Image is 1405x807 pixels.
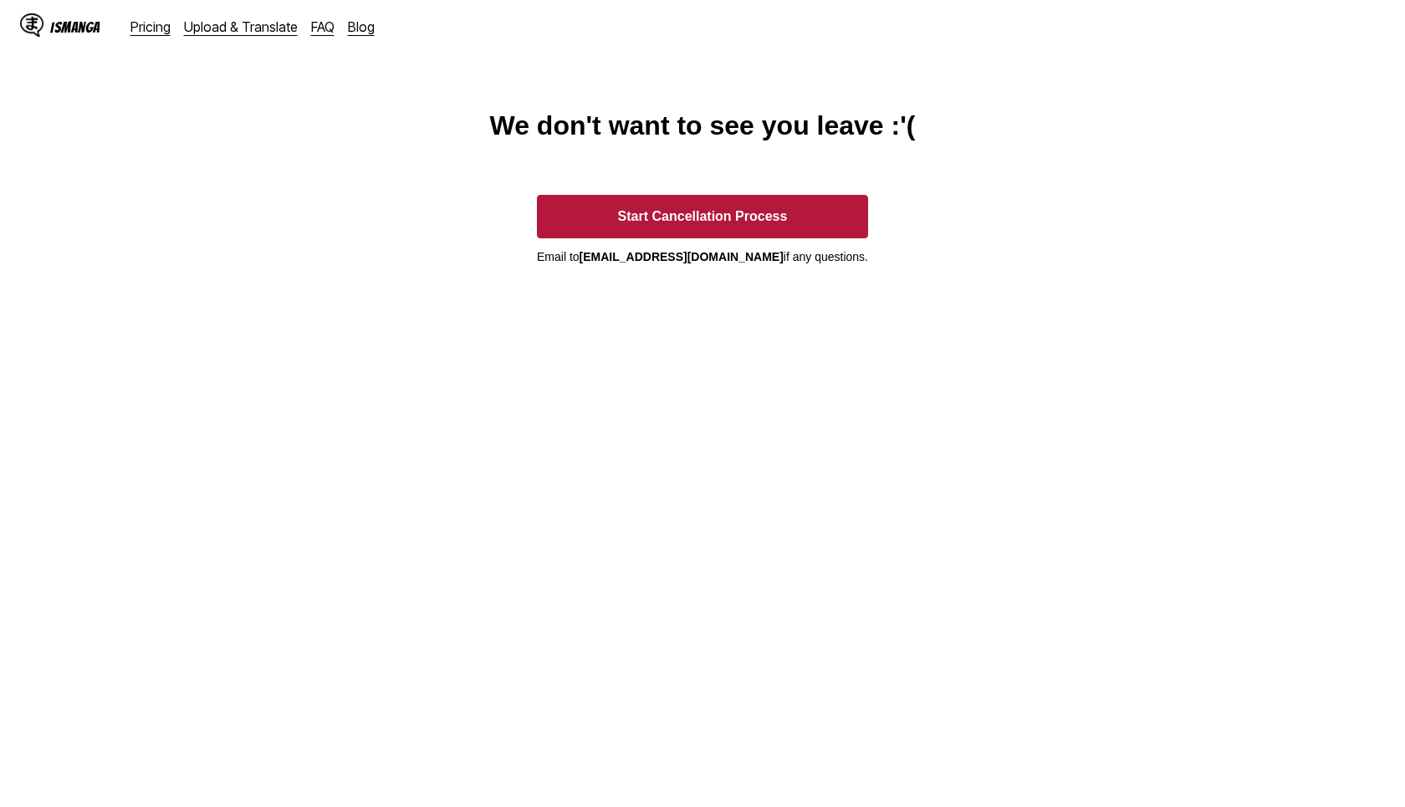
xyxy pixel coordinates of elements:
a: Blog [348,18,375,35]
b: [EMAIL_ADDRESS][DOMAIN_NAME] [580,250,784,263]
div: IsManga [50,19,100,35]
h1: We don't want to see you leave :'( [490,110,916,141]
a: Pricing [130,18,171,35]
a: Upload & Translate [184,18,298,35]
a: IsManga LogoIsManga [20,13,130,40]
button: Start Cancellation Process [537,195,868,238]
p: Email to if any questions. [537,250,868,263]
a: FAQ [311,18,335,35]
img: IsManga Logo [20,13,43,37]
